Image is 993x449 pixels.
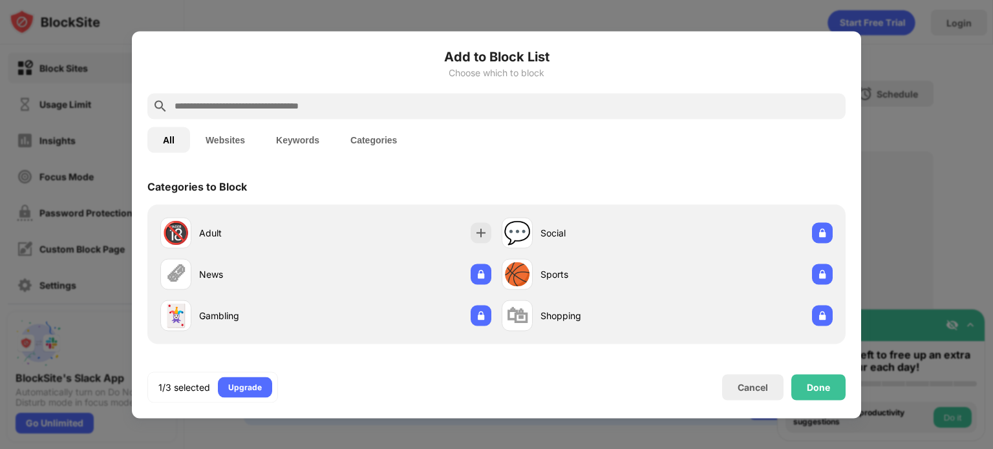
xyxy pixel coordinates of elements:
[199,267,326,281] div: News
[162,220,189,246] div: 🔞
[540,267,667,281] div: Sports
[807,382,830,392] div: Done
[738,382,768,393] div: Cancel
[147,67,846,78] div: Choose which to block
[199,309,326,322] div: Gambling
[165,261,187,287] div: 🗞
[199,226,326,240] div: Adult
[158,381,210,393] div: 1/3 selected
[540,309,667,322] div: Shopping
[504,220,531,246] div: 💬
[147,47,846,66] h6: Add to Block List
[506,302,528,329] div: 🛍
[190,127,261,152] button: Websites
[228,381,262,393] div: Upgrade
[335,127,412,152] button: Categories
[540,226,667,240] div: Social
[153,98,168,114] img: search.svg
[261,127,335,152] button: Keywords
[504,261,531,287] div: 🏀
[147,127,190,152] button: All
[162,302,189,329] div: 🃏
[147,180,247,193] div: Categories to Block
